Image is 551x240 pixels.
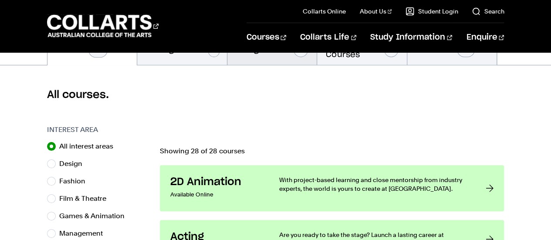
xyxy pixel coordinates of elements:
a: Collarts Online [303,7,346,16]
label: All interest areas [59,140,120,152]
a: Enquire [466,23,504,52]
h3: 2D Animation [170,176,262,189]
a: Student Login [406,7,458,16]
p: With project-based learning and close mentorship from industry experts, the world is yours to cre... [279,176,469,193]
label: Design [59,158,89,170]
a: Collarts Life [300,23,356,52]
p: Available Online [170,189,262,201]
a: About Us [360,7,392,16]
a: Search [472,7,504,16]
label: Games & Animation [59,210,132,222]
label: Film & Theatre [59,193,113,205]
a: Courses [247,23,286,52]
label: Fashion [59,175,92,187]
a: 2D Animation Available Online With project-based learning and close mentorship from industry expe... [160,165,504,211]
h2: All courses. [47,88,504,102]
label: Management [59,227,110,240]
p: Showing 28 of 28 courses [160,148,504,155]
h3: Interest Area [47,125,151,135]
div: Go to homepage [47,14,159,38]
a: Study Information [370,23,452,52]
